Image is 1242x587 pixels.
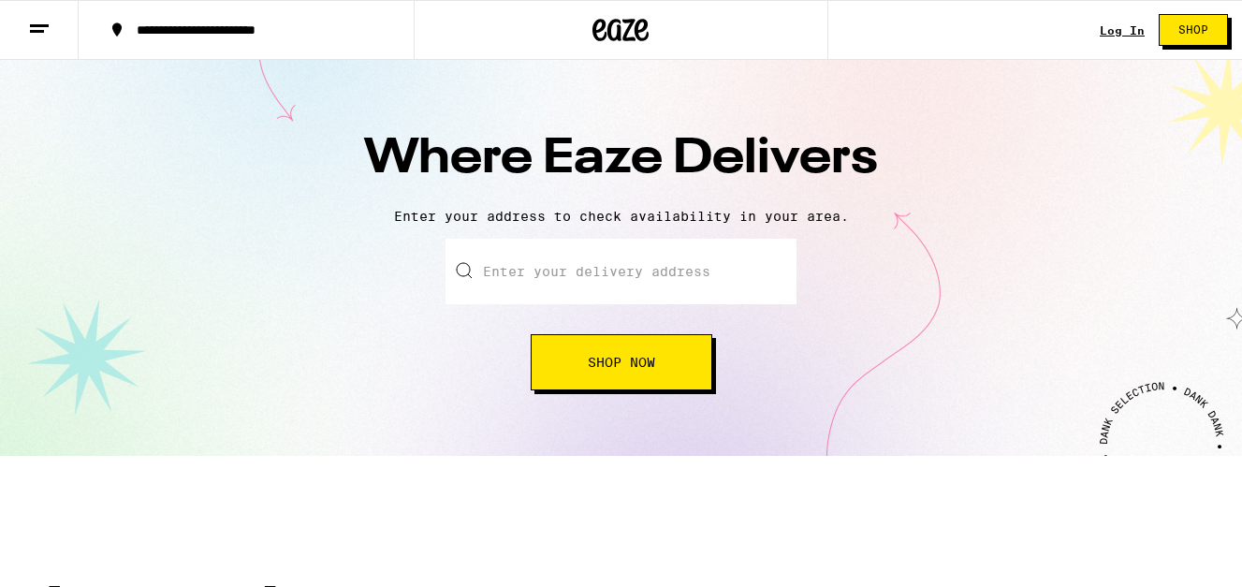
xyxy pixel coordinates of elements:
[1159,14,1228,46] button: Shop
[1178,24,1208,36] span: Shop
[588,356,655,369] span: Shop Now
[294,125,949,194] h1: Where Eaze Delivers
[1145,14,1242,46] a: Shop
[19,209,1223,224] p: Enter your address to check availability in your area.
[446,239,796,304] input: Enter your delivery address
[1100,24,1145,37] a: Log In
[531,334,712,390] button: Shop Now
